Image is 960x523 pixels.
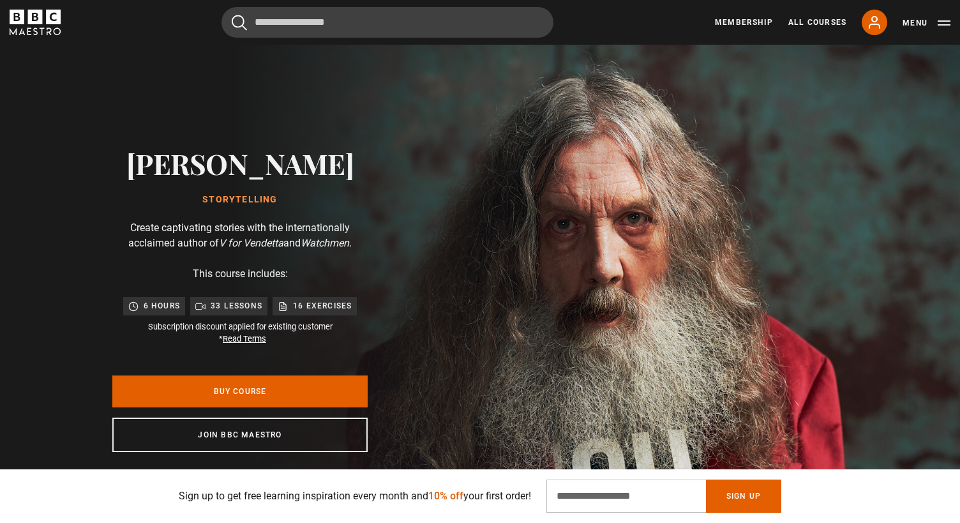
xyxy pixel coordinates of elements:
[148,321,333,345] small: Subscription discount applied for existing customer
[293,299,352,312] p: 16 exercises
[10,10,61,35] svg: BBC Maestro
[179,489,531,504] p: Sign up to get free learning inspiration every month and your first order!
[223,334,266,344] a: Read Terms
[112,375,368,407] a: Buy Course
[193,266,288,282] p: This course includes:
[211,299,262,312] p: 33 lessons
[706,480,781,513] button: Sign Up
[112,418,368,452] a: Join BBC Maestro
[126,147,354,179] h2: [PERSON_NAME]
[715,17,773,28] a: Membership
[428,490,463,502] span: 10% off
[126,195,354,205] h1: Storytelling
[301,237,349,249] i: Watchmen
[221,7,553,38] input: Search
[144,299,180,312] p: 6 hours
[788,17,846,28] a: All Courses
[112,220,368,251] p: Create captivating stories with the internationally acclaimed author of and .
[232,15,247,31] button: Submit the search query
[903,17,950,29] button: Toggle navigation
[219,237,283,249] i: V for Vendetta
